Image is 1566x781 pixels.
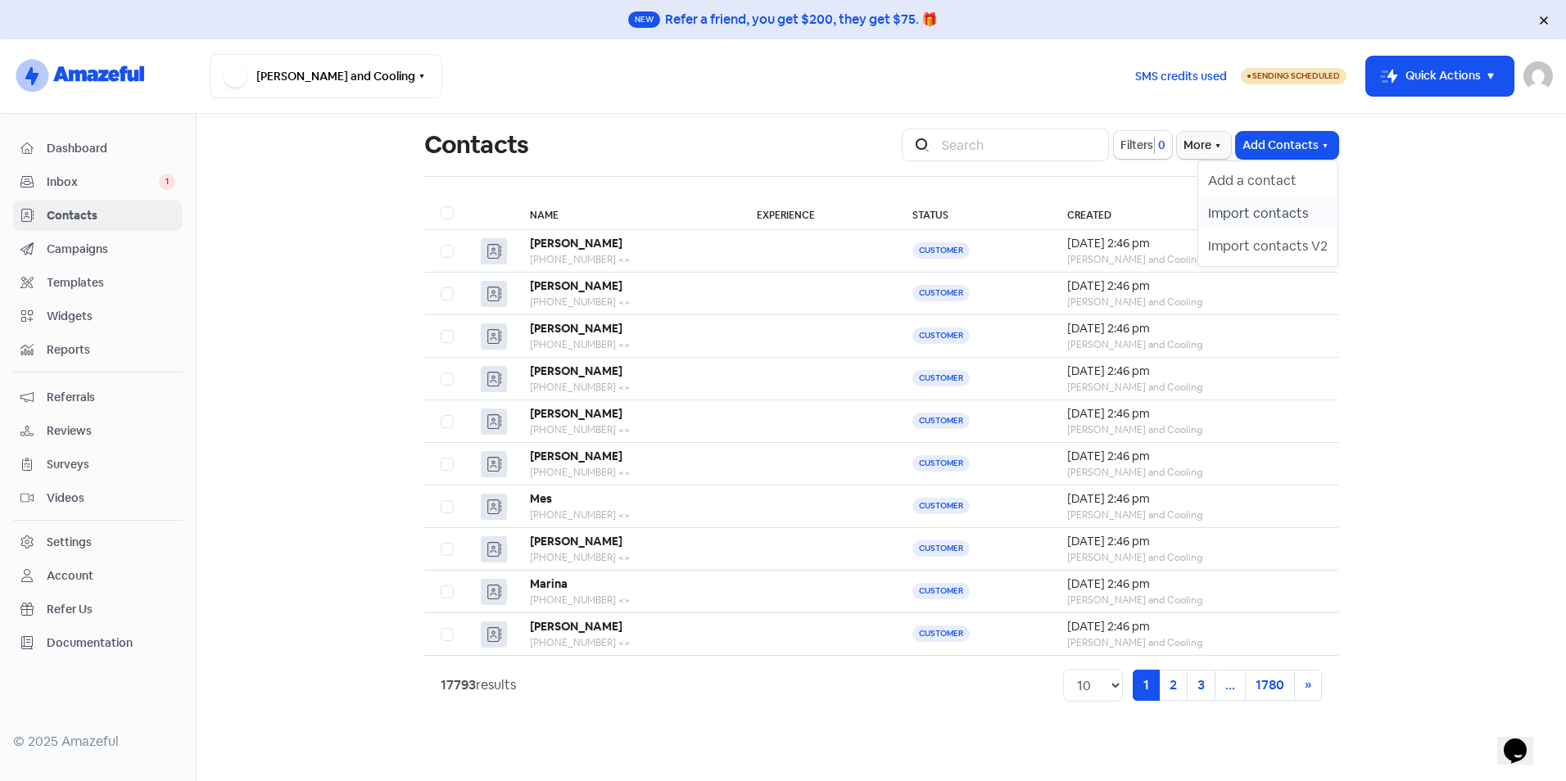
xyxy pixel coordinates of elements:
div: [PERSON_NAME] and Cooling [1067,508,1322,522]
span: Customer [912,327,970,344]
span: Dashboard [47,140,175,157]
div: [DATE] 2:46 pm [1067,278,1322,295]
b: [PERSON_NAME] [530,363,622,378]
th: Experience [740,196,896,230]
h1: Contacts [424,119,528,171]
span: Filters [1120,137,1153,154]
th: Status [896,196,1050,230]
input: Search [932,129,1109,161]
span: Videos [47,490,175,507]
a: Dashboard [13,133,183,164]
a: ... [1215,670,1246,701]
div: [DATE] 2:46 pm [1067,576,1322,593]
span: Reports [47,341,175,359]
div: [DATE] 2:46 pm [1067,490,1322,508]
a: Documentation [13,628,183,658]
a: 2 [1159,670,1188,701]
div: [PERSON_NAME] and Cooling [1067,465,1322,480]
a: Settings [13,527,183,558]
span: Refer Us [47,601,175,618]
div: [PHONE_NUMBER] <> [530,295,725,309]
a: 3 [1187,670,1215,701]
span: Customer [912,242,970,259]
button: Add a contact [1198,165,1337,197]
div: results [441,675,516,695]
span: Documentation [47,634,175,652]
span: Templates [47,274,175,291]
b: [PERSON_NAME] [530,321,622,336]
b: [PERSON_NAME] [530,449,622,463]
span: Contacts [47,207,175,224]
span: 1 [159,174,175,190]
div: [DATE] 2:46 pm [1067,618,1322,635]
div: [PHONE_NUMBER] <> [530,550,725,565]
b: [PERSON_NAME] [530,278,622,293]
div: [DATE] 2:46 pm [1067,448,1322,465]
div: [PERSON_NAME] and Cooling [1067,337,1322,352]
b: [PERSON_NAME] [530,534,622,549]
span: Referrals [47,389,175,406]
div: [PHONE_NUMBER] <> [530,380,725,395]
span: Customer [912,285,970,301]
b: Marina [530,576,568,591]
div: [DATE] 2:46 pm [1067,363,1322,380]
div: [PERSON_NAME] and Cooling [1067,550,1322,565]
button: Import contacts [1198,197,1337,230]
a: Sending Scheduled [1241,66,1346,86]
a: Reports [13,335,183,365]
span: Inbox [47,174,159,191]
div: [PERSON_NAME] and Cooling [1067,295,1322,309]
iframe: chat widget [1497,716,1550,765]
div: Refer a friend, you get $200, they get $75. 🎁 [665,10,938,29]
a: 1 [1133,670,1160,701]
a: Campaigns [13,234,183,264]
div: [DATE] 2:46 pm [1067,533,1322,550]
span: Customer [912,455,970,472]
div: Account [47,567,93,585]
a: Reviews [13,416,183,446]
span: Widgets [47,308,175,325]
div: [PHONE_NUMBER] <> [530,635,725,650]
button: Import contacts V2 [1198,230,1337,263]
a: Account [13,561,183,591]
span: Surveys [47,456,175,473]
th: Created [1051,196,1338,230]
div: [PHONE_NUMBER] <> [530,593,725,607]
div: [PHONE_NUMBER] <> [530,465,725,480]
a: Next [1294,670,1322,701]
div: [DATE] 2:46 pm [1067,235,1322,252]
th: Name [514,196,741,230]
a: Contacts [13,201,183,231]
div: [PERSON_NAME] and Cooling [1067,252,1322,267]
a: 1780 [1245,670,1295,701]
span: Customer [912,583,970,599]
span: Sending Scheduled [1252,70,1340,81]
button: Filters0 [1114,131,1172,159]
span: 0 [1155,137,1165,154]
span: SMS credits used [1135,68,1227,85]
span: Customer [912,625,970,642]
a: Inbox 1 [13,167,183,197]
button: Quick Actions [1366,56,1514,96]
div: [DATE] 2:46 pm [1067,320,1322,337]
span: Customer [912,370,970,386]
span: Reviews [47,422,175,440]
b: [PERSON_NAME] [530,406,622,421]
div: [PHONE_NUMBER] <> [530,337,725,352]
a: Videos [13,483,183,513]
div: [PERSON_NAME] and Cooling [1067,593,1322,607]
a: Referrals [13,382,183,413]
b: [PERSON_NAME] [530,236,622,251]
span: Campaigns [47,241,175,258]
b: Mes [530,491,552,506]
strong: 17793 [441,676,476,693]
button: More [1177,132,1231,159]
span: Customer [912,498,970,514]
span: Customer [912,413,970,429]
span: New [628,11,660,28]
div: [PHONE_NUMBER] <> [530,508,725,522]
a: Refer Us [13,594,183,625]
span: Customer [912,540,970,557]
div: [PERSON_NAME] and Cooling [1067,422,1322,437]
button: Add Contacts [1236,132,1338,159]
